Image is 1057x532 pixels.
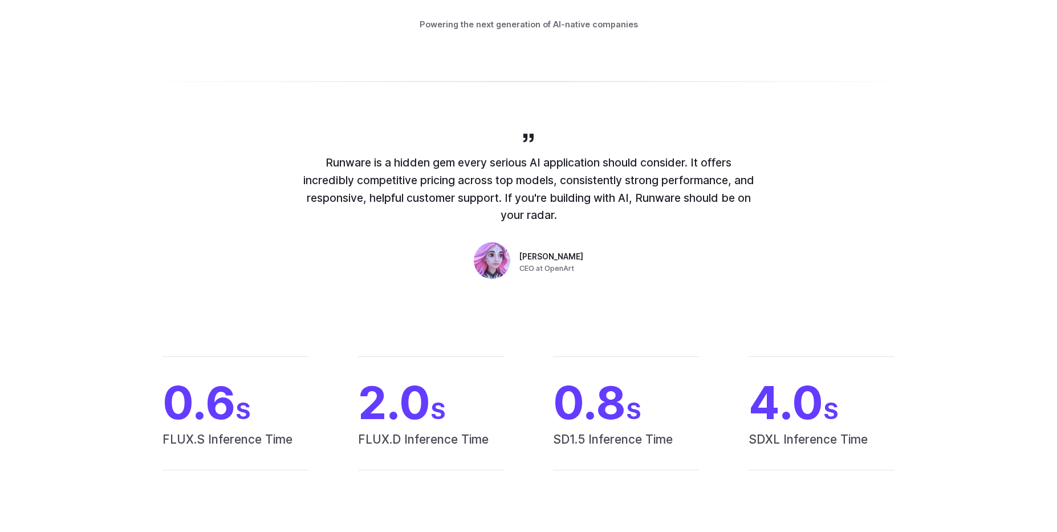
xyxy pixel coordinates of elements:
span: 0.8 [553,380,699,426]
img: Person [474,243,510,279]
span: FLUX.D Inference Time [358,431,504,470]
span: 0.6 [162,380,308,426]
span: SD1.5 Inference Time [553,431,699,470]
span: S [823,397,839,425]
span: FLUX.S Inference Time [162,431,308,470]
span: [PERSON_NAME] [519,251,583,264]
span: 4.0 [749,380,895,426]
span: SDXL Inference Time [749,431,895,470]
p: Powering the next generation of AI-native companies [132,18,925,31]
span: S [430,397,446,425]
span: 2.0 [358,380,504,426]
span: CEO at OpenArt [519,263,574,275]
p: Runware is a hidden gem every serious AI application should consider. It offers incredibly compet... [300,155,757,225]
span: S [235,397,251,425]
span: S [626,397,641,425]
